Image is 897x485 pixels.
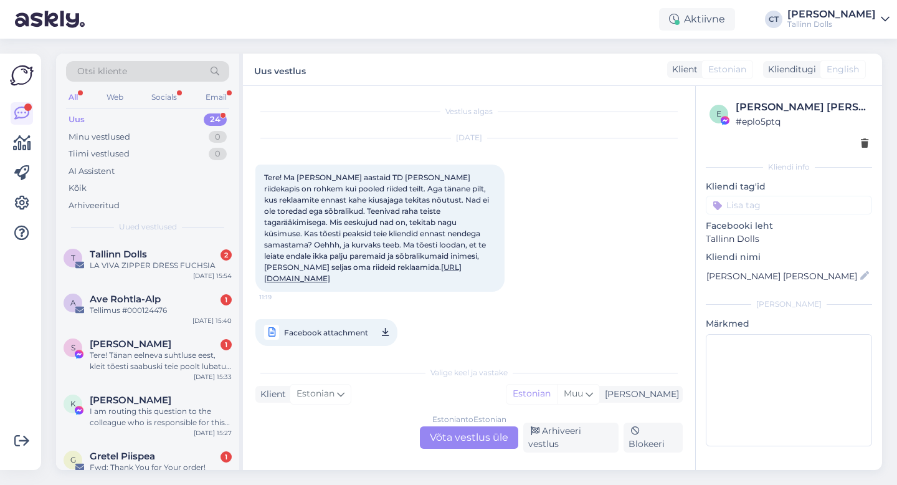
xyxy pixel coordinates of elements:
span: Muu [564,388,583,399]
div: Web [104,89,126,105]
span: Otsi kliente [77,65,127,78]
div: Võta vestlus üle [420,426,518,449]
div: Valige keel ja vastake [255,367,683,378]
div: # eplo5ptq [736,115,868,128]
div: 2 [221,249,232,261]
div: 24 [204,113,227,126]
div: [DATE] [255,132,683,143]
p: Facebooki leht [706,219,872,233]
span: Estonian [297,387,335,401]
div: Aktiivne [659,8,735,31]
span: T [71,253,75,262]
div: Socials [149,89,179,105]
span: S [71,343,75,352]
div: [DATE] 15:54 [193,271,232,281]
div: Estonian [506,385,557,403]
div: Tere! Tänan eelneva suhtluse eest, kleit tõesti saabuski teie poolt lubatud ajal, kahjuks [PERSON... [90,350,232,372]
span: 11:19 [259,292,306,302]
p: Märkmed [706,317,872,330]
div: 0 [209,148,227,160]
span: Tallinn Dolls [90,249,147,260]
div: Kõik [69,182,87,194]
div: [DATE] 15:33 [194,372,232,382]
div: AI Assistent [69,165,115,178]
input: Lisa tag [706,196,872,214]
div: All [66,89,80,105]
div: [PERSON_NAME] [787,9,876,19]
span: 11:19 [259,343,306,358]
a: [PERSON_NAME]Tallinn Dolls [787,9,890,29]
span: Gretel Piispea [90,451,155,462]
div: Fwd: Thank You for Your order! [90,462,232,473]
div: Email [203,89,229,105]
span: Facebook attachment [284,325,368,340]
div: Arhiveeri vestlus [523,423,619,453]
div: Klient [667,63,698,76]
p: Tallinn Dolls [706,233,872,246]
div: LA VIVA ZIPPER DRESS FUCHSIA [90,260,232,271]
span: Svea Heinlaid [90,339,171,350]
div: Tellimus #000124476 [90,305,232,316]
div: Klient [255,388,286,401]
input: Lisa nimi [706,269,858,283]
div: Blokeeri [624,423,683,453]
span: Uued vestlused [119,221,177,233]
div: [DATE] 15:27 [194,428,232,438]
span: Estonian [708,63,746,76]
p: Kliendi tag'id [706,180,872,193]
div: Uus [69,113,85,126]
div: 1 [221,294,232,305]
div: 1 [221,339,232,350]
div: I am routing this question to the colleague who is responsible for this topic. The reply might ta... [90,406,232,428]
div: 1 [221,451,232,463]
div: Arhiveeritud [69,199,120,212]
span: G [70,455,76,464]
p: Kliendi nimi [706,251,872,264]
span: Kadri Punnisk [90,395,171,406]
div: Vestlus algas [255,106,683,117]
div: [DATE] 15:40 [192,316,232,325]
div: Estonian to Estonian [432,414,506,425]
span: K [70,399,76,408]
div: Tiimi vestlused [69,148,130,160]
span: Ave Rohtla-Alp [90,294,161,305]
div: Klienditugi [763,63,816,76]
div: 0 [209,131,227,143]
span: e [716,109,721,118]
div: Tallinn Dolls [787,19,876,29]
label: Uus vestlus [254,61,306,78]
div: [PERSON_NAME] [600,388,679,401]
span: Tere! Ma [PERSON_NAME] aastaid TD [PERSON_NAME] riidekapis on rohkem kui pooled riided teilt. Aga... [264,173,491,283]
div: Minu vestlused [69,131,130,143]
div: Kliendi info [706,161,872,173]
span: English [827,63,859,76]
span: A [70,298,76,307]
div: CT [765,11,782,28]
img: Askly Logo [10,64,34,87]
div: [PERSON_NAME] [706,299,872,310]
div: [PERSON_NAME] [PERSON_NAME] [736,100,868,115]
